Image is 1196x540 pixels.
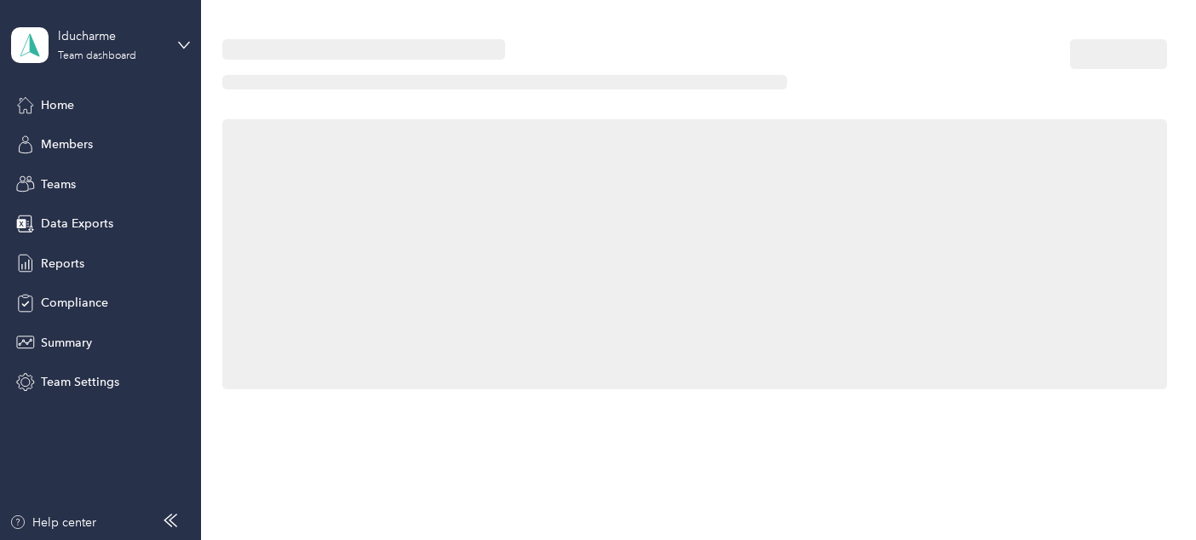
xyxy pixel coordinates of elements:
span: Data Exports [41,215,113,233]
span: Home [41,96,74,114]
span: Summary [41,334,92,352]
span: Teams [41,175,76,193]
span: Members [41,135,93,153]
div: Team dashboard [58,51,136,61]
span: Compliance [41,294,108,312]
iframe: Everlance-gr Chat Button Frame [1101,445,1196,540]
span: Reports [41,255,84,273]
button: Help center [9,514,96,531]
div: lducharme [58,27,164,45]
span: Team Settings [41,373,119,391]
